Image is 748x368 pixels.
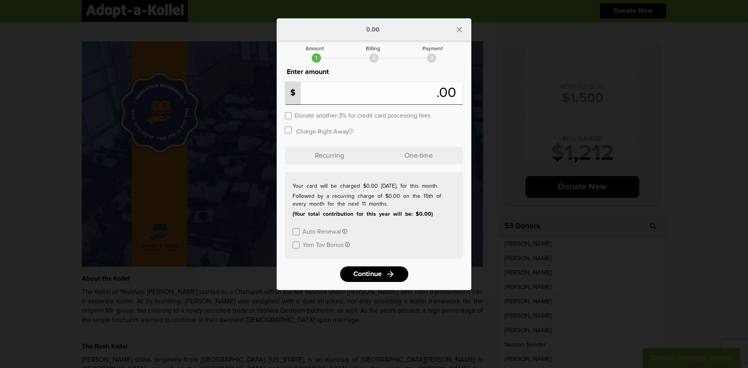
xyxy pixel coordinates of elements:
[293,210,455,218] p: (Your total contribution for this year will be: $0.00)
[340,266,408,282] a: Continuearrow_forward
[302,227,341,235] label: Auto Renewal
[312,53,321,63] div: 1
[285,147,374,164] p: Recurring
[285,82,301,104] p: $
[366,26,379,33] p: 0.00
[296,127,353,135] label: Charge Right Away
[285,67,463,77] p: Enter amount
[302,227,347,235] button: Auto Renewal
[293,192,455,208] p: Followed by a recurring charge of $0.00 on the 15th of every month for the next 11 months.
[427,53,436,63] div: 3
[302,241,344,248] label: Yom Tov Bonus
[305,46,324,51] div: Amount
[436,86,460,100] span: .00
[295,111,430,119] label: Donate another 3% for credit card processing fees
[374,147,463,164] p: One-time
[302,241,350,248] button: Yom Tov Bonus
[422,46,443,51] div: Payment
[293,182,455,190] p: Your card will be charged $0.00 [DATE], for this month.
[369,53,379,63] div: 2
[366,46,380,51] div: Billing
[353,271,382,278] span: Continue
[386,269,395,279] i: arrow_forward
[455,25,464,34] i: close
